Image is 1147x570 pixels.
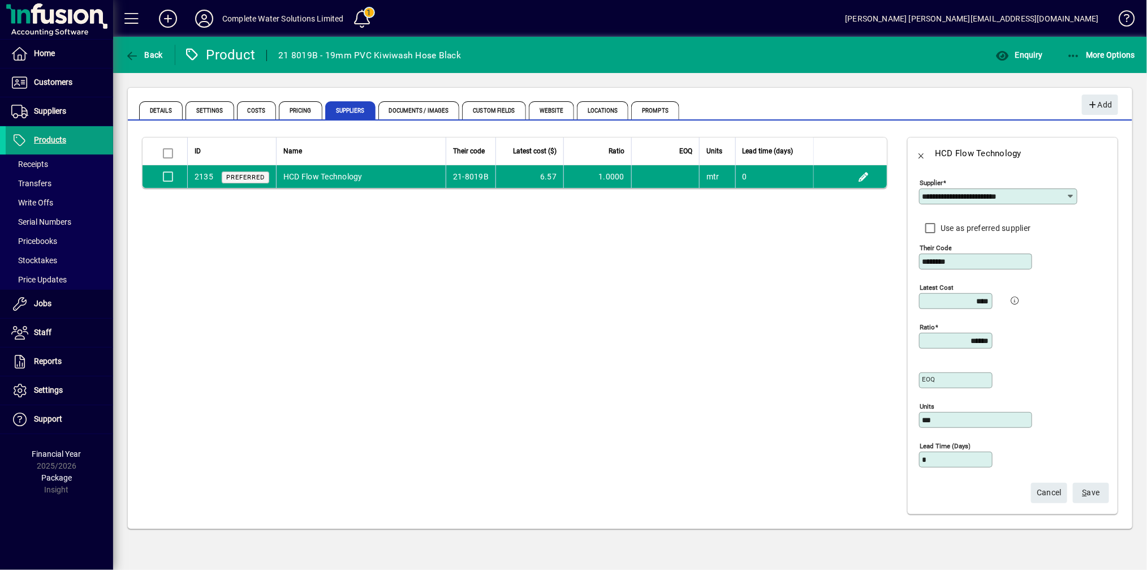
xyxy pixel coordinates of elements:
[378,101,460,119] span: Documents / Images
[325,101,376,119] span: Suppliers
[278,46,461,65] div: 21 8019B - 19mm PVC Kiwiwash Hose Black
[1037,483,1062,502] span: Cancel
[11,198,53,207] span: Write Offs
[34,78,72,87] span: Customers
[6,319,113,347] a: Staff
[743,145,794,157] span: Lead time (days)
[34,106,66,115] span: Suppliers
[34,328,51,337] span: Staff
[1083,483,1100,502] span: ave
[1073,483,1109,503] button: Save
[139,101,183,119] span: Details
[11,160,48,169] span: Receipts
[908,140,935,167] button: Back
[1067,50,1136,59] span: More Options
[6,68,113,97] a: Customers
[6,251,113,270] a: Stocktakes
[186,8,222,29] button: Profile
[11,256,57,265] span: Stocktakes
[6,193,113,212] a: Write Offs
[529,101,575,119] span: Website
[920,284,954,292] mat-label: Latest cost
[1110,2,1133,39] a: Knowledge Base
[1088,96,1112,114] span: Add
[446,165,495,188] td: 21-8019B
[935,144,1021,162] div: HCD Flow Technology
[186,101,234,119] span: Settings
[938,222,1030,234] label: Use as preferred supplier
[577,101,628,119] span: Locations
[631,101,679,119] span: Prompts
[32,449,81,458] span: Financial Year
[993,45,1045,65] button: Enquiry
[920,323,935,331] mat-label: Ratio
[41,473,72,482] span: Package
[6,290,113,318] a: Jobs
[6,212,113,232] a: Serial Numbers
[513,145,557,157] span: Latest cost ($)
[34,299,51,308] span: Jobs
[34,49,55,58] span: Home
[6,348,113,376] a: Reports
[609,145,624,157] span: Ratio
[922,375,935,383] mat-label: EOQ
[1082,95,1118,115] button: Add
[6,270,113,289] a: Price Updates
[184,46,256,64] div: Product
[6,97,113,126] a: Suppliers
[237,101,277,119] span: Costs
[920,244,952,252] mat-label: Their code
[453,145,485,157] span: Their code
[735,165,813,188] td: 0
[34,414,62,423] span: Support
[6,376,113,405] a: Settings
[113,45,175,65] app-page-header-button: Back
[6,405,113,434] a: Support
[699,165,735,188] td: mtr
[1083,488,1087,497] span: S
[125,50,163,59] span: Back
[462,101,525,119] span: Custom Fields
[1031,483,1067,503] button: Cancel
[222,10,344,28] div: Complete Water Solutions Limited
[226,174,265,181] span: Preferred
[920,442,971,450] mat-label: Lead time (days)
[845,10,1099,28] div: [PERSON_NAME] [PERSON_NAME][EMAIL_ADDRESS][DOMAIN_NAME]
[11,275,67,284] span: Price Updates
[34,385,63,395] span: Settings
[11,179,51,188] span: Transfers
[563,165,631,188] td: 1.0000
[1064,45,1139,65] button: More Options
[279,101,322,119] span: Pricing
[995,50,1042,59] span: Enquiry
[34,135,66,144] span: Products
[122,45,166,65] button: Back
[706,145,722,157] span: Units
[276,165,446,188] td: HCD Flow Technology
[920,179,943,187] mat-label: Supplier
[150,8,186,29] button: Add
[6,174,113,193] a: Transfers
[920,402,934,410] mat-label: Units
[195,145,201,157] span: ID
[11,217,71,226] span: Serial Numbers
[283,145,302,157] span: Name
[6,155,113,174] a: Receipts
[6,232,113,251] a: Pricebooks
[679,145,692,157] span: EOQ
[195,171,213,183] div: 2135
[6,40,113,68] a: Home
[34,357,62,366] span: Reports
[495,165,563,188] td: 6.57
[11,237,57,246] span: Pricebooks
